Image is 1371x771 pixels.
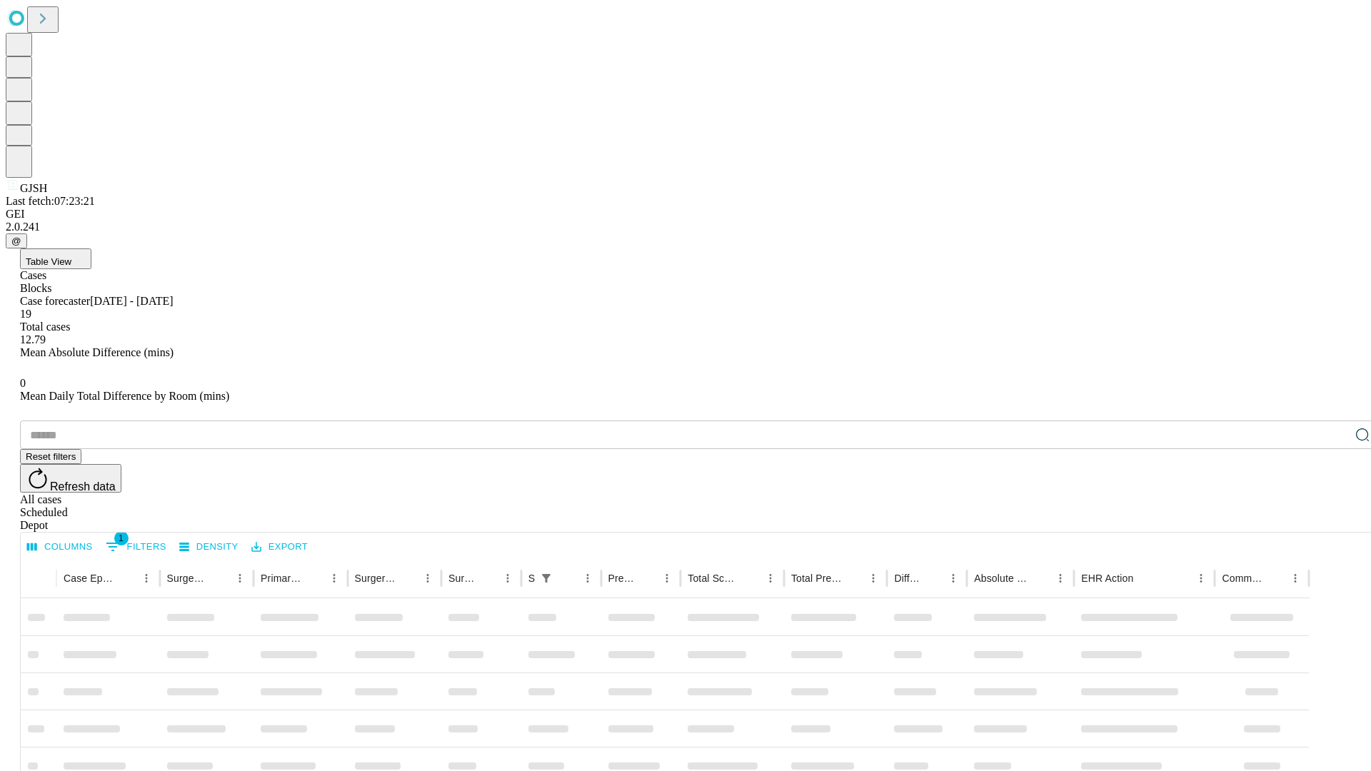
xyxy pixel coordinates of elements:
button: Export [248,536,311,558]
div: GEI [6,208,1365,221]
button: Menu [230,568,250,588]
div: Scheduled In Room Duration [528,573,535,584]
button: Sort [923,568,943,588]
button: @ [6,233,27,248]
span: Reset filters [26,451,76,462]
div: Case Epic Id [64,573,115,584]
button: Sort [740,568,760,588]
button: Menu [760,568,780,588]
span: Case forecaster [20,295,90,307]
span: Mean Absolute Difference (mins) [20,346,174,358]
button: Sort [210,568,230,588]
button: Menu [136,568,156,588]
button: Show filters [536,568,556,588]
button: Menu [578,568,598,588]
button: Sort [116,568,136,588]
button: Refresh data [20,464,121,493]
div: Predicted In Room Duration [608,573,636,584]
div: Surgery Date [448,573,476,584]
span: 12.79 [20,333,46,346]
div: Surgery Name [355,573,396,584]
button: Menu [1285,568,1305,588]
button: Menu [657,568,677,588]
button: Sort [478,568,498,588]
button: Sort [304,568,324,588]
div: Total Predicted Duration [791,573,843,584]
span: 1 [114,531,129,545]
button: Density [176,536,242,558]
button: Menu [943,568,963,588]
button: Sort [1135,568,1155,588]
span: Last fetch: 07:23:21 [6,195,95,207]
button: Show filters [102,535,170,558]
span: @ [11,236,21,246]
div: Total Scheduled Duration [688,573,739,584]
button: Sort [637,568,657,588]
span: Total cases [20,321,70,333]
button: Sort [558,568,578,588]
button: Sort [1265,568,1285,588]
button: Menu [418,568,438,588]
span: Mean Daily Total Difference by Room (mins) [20,390,229,402]
button: Sort [398,568,418,588]
div: Absolute Difference [974,573,1029,584]
div: 2.0.241 [6,221,1365,233]
div: EHR Action [1081,573,1133,584]
button: Menu [863,568,883,588]
button: Sort [1030,568,1050,588]
button: Select columns [24,536,96,558]
span: GJSH [20,182,47,194]
button: Table View [20,248,91,269]
div: Comments [1222,573,1263,584]
button: Reset filters [20,449,81,464]
button: Menu [1050,568,1070,588]
span: 0 [20,377,26,389]
button: Menu [1191,568,1211,588]
button: Sort [843,568,863,588]
div: Primary Service [261,573,302,584]
button: Menu [324,568,344,588]
span: [DATE] - [DATE] [90,295,173,307]
div: 1 active filter [536,568,556,588]
button: Menu [498,568,518,588]
span: Refresh data [50,480,116,493]
div: Difference [894,573,922,584]
div: Surgeon Name [167,573,209,584]
span: Table View [26,256,71,267]
span: 19 [20,308,31,320]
